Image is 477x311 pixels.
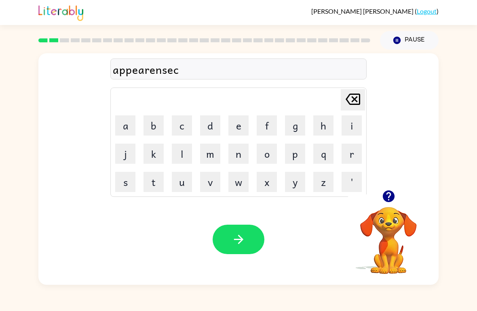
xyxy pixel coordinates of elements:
button: b [144,115,164,136]
button: f [257,115,277,136]
button: Pause [380,31,439,50]
button: y [285,172,305,192]
button: j [115,144,135,164]
a: Logout [417,7,437,15]
button: l [172,144,192,164]
button: q [313,144,333,164]
button: c [172,115,192,136]
button: z [313,172,333,192]
button: e [228,115,249,136]
button: h [313,115,333,136]
button: g [285,115,305,136]
video: Your browser must support playing .mp4 files to use Literably. Please try using another browser. [348,194,429,275]
button: i [342,115,362,136]
img: Literably [38,3,83,21]
div: appearensec [113,61,364,78]
button: p [285,144,305,164]
div: ( ) [311,7,439,15]
button: u [172,172,192,192]
button: r [342,144,362,164]
button: ' [342,172,362,192]
button: m [200,144,220,164]
button: w [228,172,249,192]
button: k [144,144,164,164]
button: d [200,115,220,136]
button: t [144,172,164,192]
button: n [228,144,249,164]
button: o [257,144,277,164]
button: s [115,172,135,192]
button: v [200,172,220,192]
button: a [115,115,135,136]
button: x [257,172,277,192]
span: [PERSON_NAME] [PERSON_NAME] [311,7,415,15]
